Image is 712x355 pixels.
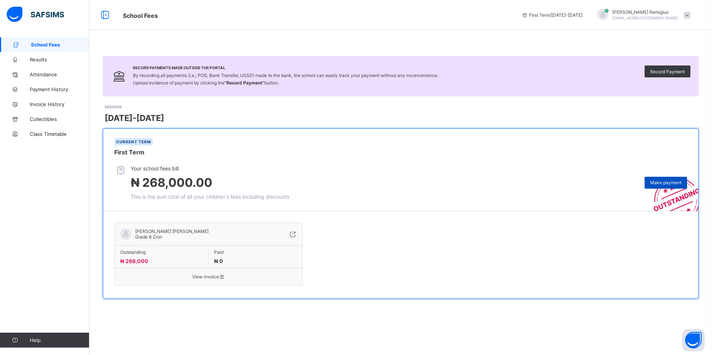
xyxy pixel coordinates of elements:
span: By recording all payments (i.e., POS, Bank Transfer, USSD) made to the bank, the school can easil... [133,73,438,86]
span: Invoice History [30,101,89,107]
span: First Term [114,148,144,156]
span: Results [30,57,89,63]
span: [EMAIL_ADDRESS][DOMAIN_NAME] [612,16,678,20]
img: safsims [7,7,64,22]
img: outstanding-stamp.3c148f88c3ebafa6da95868fa43343a1.svg [644,169,698,211]
span: Help [30,337,89,343]
span: School Fees [31,42,89,48]
span: Your school fees bill [131,165,289,172]
button: Open asap [682,329,705,351]
span: School Fees [123,12,158,19]
span: Attendance [30,71,89,77]
span: [PERSON_NAME] [PERSON_NAME] [135,228,209,234]
span: Outstanding [120,249,203,255]
span: ₦ 0 [214,258,223,264]
span: Class Timetable [30,131,89,137]
span: Grade 6 Zion [135,234,162,240]
span: Record Payments Made Outside the Portal [133,65,438,70]
span: This is the sum total of all your children's fees including discounts [131,194,289,200]
span: Payment History [30,86,89,92]
span: [DATE]-[DATE] [105,113,164,123]
div: UgwuRemigius [590,9,694,21]
b: “Record Payment” [225,80,264,86]
span: Collectibles [30,116,89,122]
span: SESSION [105,105,121,109]
span: Paid [214,249,297,255]
span: [PERSON_NAME] Remigius [612,9,678,15]
span: Current term [116,140,151,144]
span: ₦ 268,000.00 [131,175,212,190]
span: ₦ 268,000 [120,258,148,264]
span: Make payment [650,180,681,185]
span: session/term information [522,12,582,18]
span: Record Payment [650,69,685,74]
span: View invoice [120,274,297,279]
